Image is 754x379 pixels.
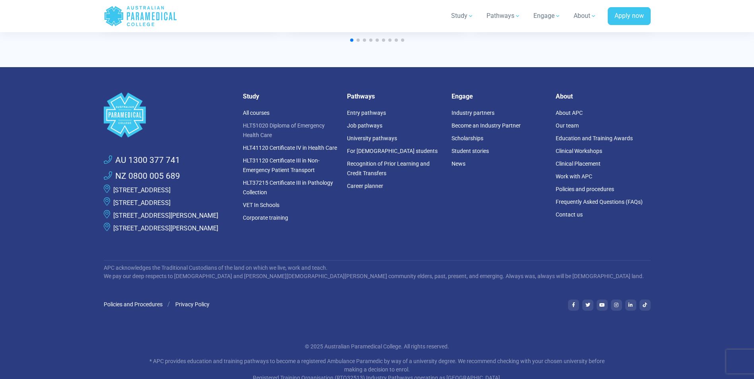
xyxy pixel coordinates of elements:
a: Study [446,5,479,27]
a: Engage [529,5,566,27]
a: [STREET_ADDRESS][PERSON_NAME] [113,212,218,219]
a: Our team [556,122,579,129]
a: Pathways [482,5,525,27]
a: Apply now [608,7,651,25]
span: Go to slide 4 [369,39,372,42]
a: HLT31120 Certificate III in Non-Emergency Patient Transport [243,157,320,173]
a: Privacy Policy [175,301,209,307]
a: Education and Training Awards [556,135,633,141]
a: Work with APC [556,173,592,180]
a: Policies and procedures [556,186,614,192]
span: Go to slide 6 [382,39,385,42]
a: Space [104,93,233,137]
a: HLT51020 Diploma of Emergency Health Care [243,122,325,138]
a: Industry partners [452,110,494,116]
a: VET In Schools [243,202,279,208]
span: Go to slide 9 [401,39,404,42]
a: [STREET_ADDRESS] [113,186,171,194]
a: All courses [243,110,269,116]
a: Job pathways [347,122,382,129]
a: Corporate training [243,215,288,221]
h5: Engage [452,93,547,100]
a: Clinical Placement [556,160,601,167]
p: APC acknowledges the Traditional Custodians of the land on which we live, work and teach. We pay ... [104,264,651,280]
a: Become an Industry Partner [452,122,521,129]
h5: Study [243,93,338,100]
a: Recognition of Prior Learning and Credit Transfers [347,160,430,176]
a: HLT37215 Certificate III in Pathology Collection [243,180,333,195]
h5: About [556,93,651,100]
span: Go to slide 3 [363,39,366,42]
a: Scholarships [452,135,483,141]
a: For [DEMOGRAPHIC_DATA] students [347,148,438,154]
a: Contact us [556,211,583,218]
span: Go to slide 5 [376,39,379,42]
a: AU 1300 377 741 [104,154,180,167]
a: Career planner [347,183,383,189]
a: [STREET_ADDRESS][PERSON_NAME] [113,224,218,232]
a: [STREET_ADDRESS] [113,199,171,207]
a: Policies and Procedures [104,301,163,307]
a: HLT41120 Certificate IV in Health Care [243,145,337,151]
span: Go to slide 2 [357,39,360,42]
a: Frequently Asked Questions (FAQs) [556,199,643,205]
span: Go to slide 8 [395,39,398,42]
a: About APC [556,110,583,116]
a: NZ 0800 005 689 [104,170,180,183]
span: Go to slide 1 [350,39,353,42]
a: Entry pathways [347,110,386,116]
a: About [569,5,601,27]
a: Clinical Workshops [556,148,602,154]
a: News [452,160,465,167]
a: Australian Paramedical College [104,3,177,29]
h5: Pathways [347,93,442,100]
span: Go to slide 7 [388,39,392,42]
a: University pathways [347,135,397,141]
a: Student stories [452,148,489,154]
p: © 2025 Australian Paramedical College. All rights reserved. [145,342,610,351]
